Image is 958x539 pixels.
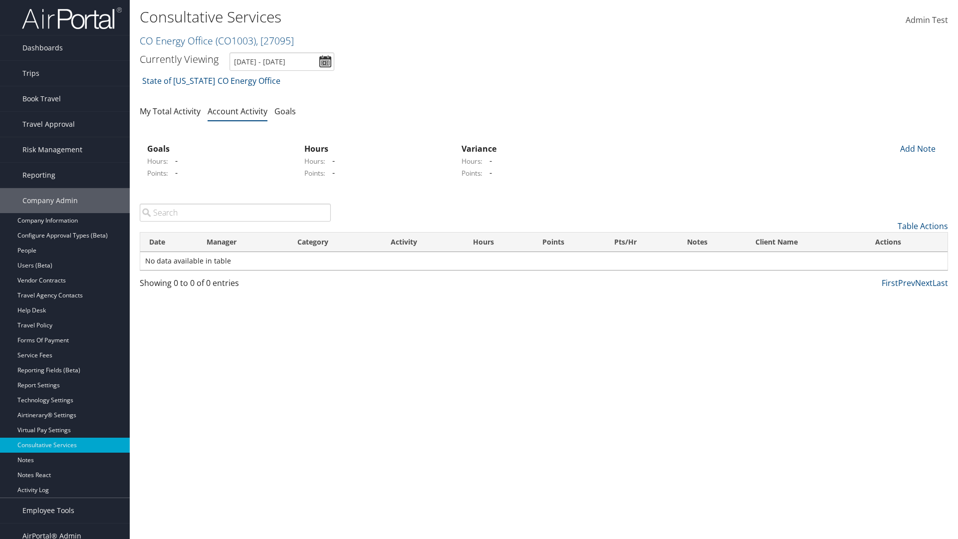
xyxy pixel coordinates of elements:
[605,233,678,252] th: Pts/Hr
[22,188,78,213] span: Company Admin
[906,5,948,36] a: Admin Test
[170,155,178,166] span: -
[327,155,335,166] span: -
[208,106,267,117] a: Account Activity
[906,14,948,25] span: Admin Test
[140,252,948,270] td: No data available in table
[147,156,168,166] label: Hours:
[140,277,331,294] div: Showing 0 to 0 of 0 entries
[140,204,331,222] input: Search
[304,143,328,154] strong: Hours
[22,61,39,86] span: Trips
[462,156,482,166] label: Hours:
[304,156,325,166] label: Hours:
[462,168,482,178] label: Points:
[22,163,55,188] span: Reporting
[327,167,335,178] span: -
[866,233,948,252] th: Actions
[218,71,280,91] a: CO Energy Office
[142,71,215,91] a: State of [US_STATE]
[230,52,334,71] input: [DATE] - [DATE]
[304,168,325,178] label: Points:
[147,143,170,154] strong: Goals
[915,277,933,288] a: Next
[198,233,288,252] th: Manager: activate to sort column ascending
[22,86,61,111] span: Book Travel
[484,167,492,178] span: -
[746,233,867,252] th: Client Name
[933,277,948,288] a: Last
[893,143,941,155] div: Add Note
[140,233,198,252] th: Date: activate to sort column ascending
[22,6,122,30] img: airportal-logo.png
[22,498,74,523] span: Employee Tools
[22,137,82,162] span: Risk Management
[140,52,219,66] h3: Currently Viewing
[170,167,178,178] span: -
[678,233,746,252] th: Notes
[882,277,898,288] a: First
[898,277,915,288] a: Prev
[462,143,496,154] strong: Variance
[533,233,605,252] th: Points
[216,34,256,47] span: ( CO1003 )
[147,168,168,178] label: Points:
[274,106,296,117] a: Goals
[288,233,382,252] th: Category: activate to sort column ascending
[140,6,679,27] h1: Consultative Services
[382,233,464,252] th: Activity: activate to sort column ascending
[256,34,294,47] span: , [ 27095 ]
[140,106,201,117] a: My Total Activity
[898,221,948,232] a: Table Actions
[140,34,294,47] a: CO Energy Office
[484,155,492,166] span: -
[22,35,63,60] span: Dashboards
[22,112,75,137] span: Travel Approval
[464,233,534,252] th: Hours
